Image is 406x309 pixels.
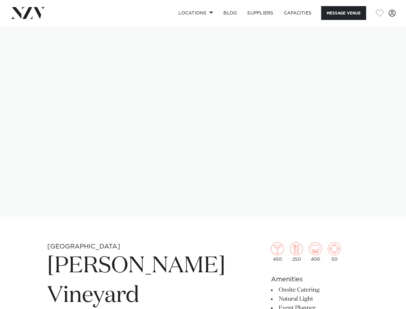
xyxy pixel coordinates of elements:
[321,6,366,20] button: Message Venue
[271,242,284,262] div: 450
[242,6,278,20] a: SUPPLIERS
[309,242,322,262] div: 400
[271,286,359,295] li: Onsite Catering
[290,242,303,255] img: dining.png
[47,243,120,250] small: [GEOGRAPHIC_DATA]
[271,242,284,255] img: cocktail.png
[328,242,341,255] img: meeting.png
[271,295,359,304] li: Natural Light
[218,6,242,20] a: BLOG
[328,242,341,262] div: 50
[279,6,317,20] a: Capacities
[309,242,322,255] img: theatre.png
[271,275,359,284] h6: Amenities
[10,7,45,19] img: nzv-logo.png
[173,6,218,20] a: Locations
[290,242,303,262] div: 250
